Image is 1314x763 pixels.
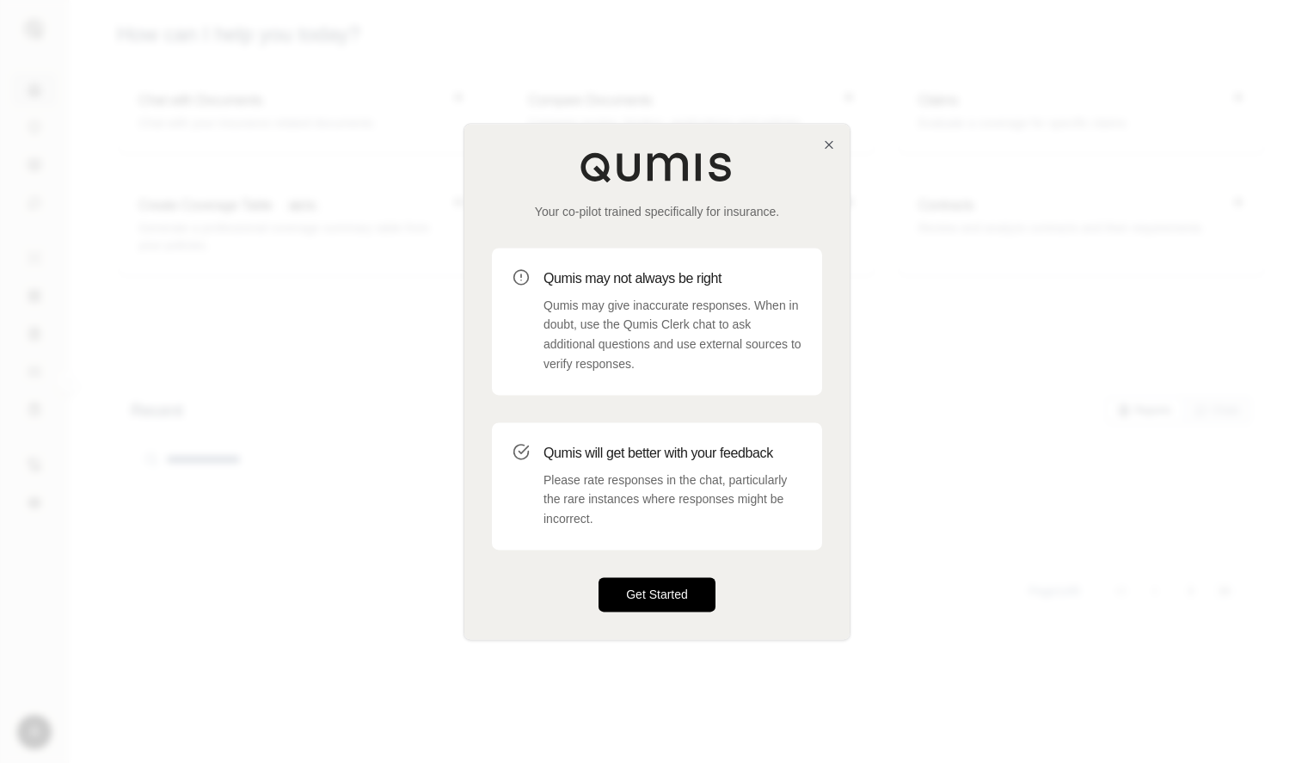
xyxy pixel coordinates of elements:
p: Your co-pilot trained specifically for insurance. [492,203,822,220]
img: Qumis Logo [580,151,734,182]
h3: Qumis will get better with your feedback [543,443,801,464]
h3: Qumis may not always be right [543,268,801,289]
p: Qumis may give inaccurate responses. When in doubt, use the Qumis Clerk chat to ask additional qu... [543,296,801,374]
button: Get Started [599,577,715,612]
p: Please rate responses in the chat, particularly the rare instances where responses might be incor... [543,471,801,529]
